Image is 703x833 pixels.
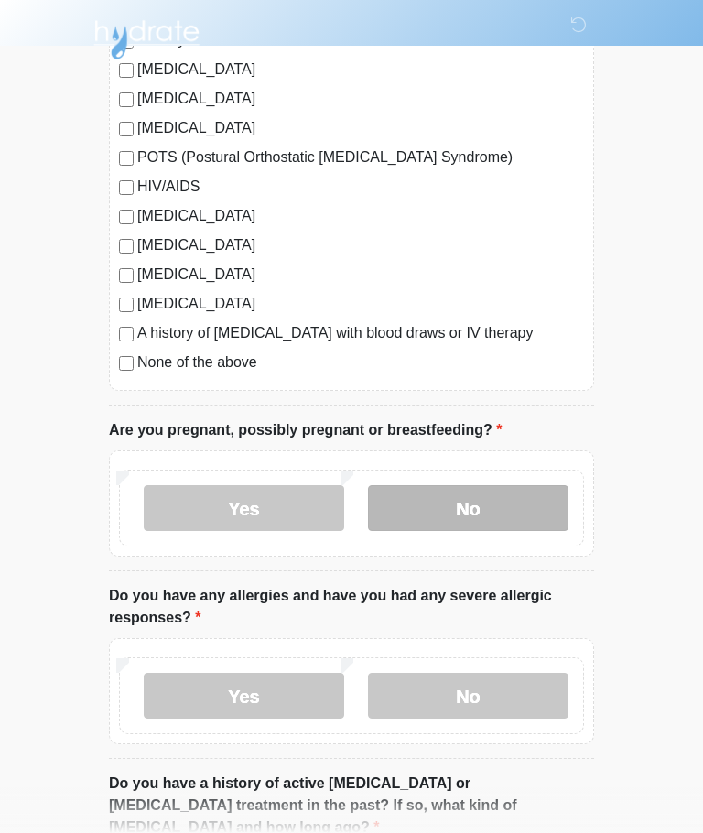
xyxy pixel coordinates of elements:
[137,322,584,344] label: A history of [MEDICAL_DATA] with blood draws or IV therapy
[119,180,134,195] input: HIV/AIDS
[119,92,134,107] input: [MEDICAL_DATA]
[137,146,584,168] label: POTS (Postural Orthostatic [MEDICAL_DATA] Syndrome)
[109,419,502,441] label: Are you pregnant, possibly pregnant or breastfeeding?
[137,234,584,256] label: [MEDICAL_DATA]
[119,122,134,136] input: [MEDICAL_DATA]
[137,293,584,315] label: [MEDICAL_DATA]
[137,117,584,139] label: [MEDICAL_DATA]
[137,176,584,198] label: HIV/AIDS
[91,14,202,60] img: Hydrate IV Bar - Arcadia Logo
[144,673,344,719] label: Yes
[137,88,584,110] label: [MEDICAL_DATA]
[119,239,134,254] input: [MEDICAL_DATA]
[119,297,134,312] input: [MEDICAL_DATA]
[119,151,134,166] input: POTS (Postural Orthostatic [MEDICAL_DATA] Syndrome)
[144,485,344,531] label: Yes
[109,585,594,629] label: Do you have any allergies and have you had any severe allergic responses?
[119,210,134,224] input: [MEDICAL_DATA]
[119,268,134,283] input: [MEDICAL_DATA]
[119,327,134,341] input: A history of [MEDICAL_DATA] with blood draws or IV therapy
[368,673,568,719] label: No
[137,352,584,373] label: None of the above
[119,356,134,371] input: None of the above
[368,485,568,531] label: No
[137,205,584,227] label: [MEDICAL_DATA]
[137,264,584,286] label: [MEDICAL_DATA]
